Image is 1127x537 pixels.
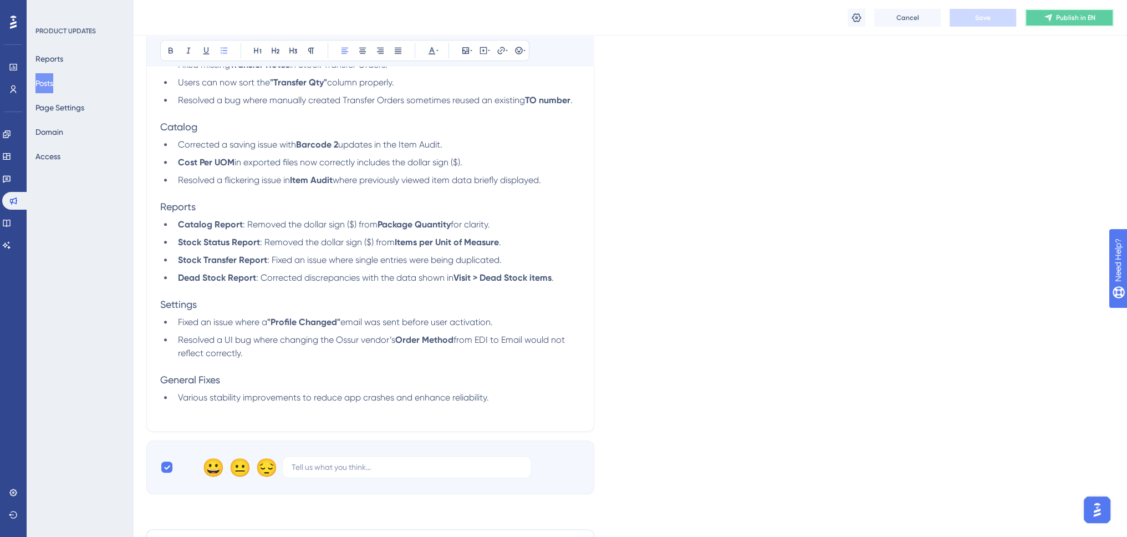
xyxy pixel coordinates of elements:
[260,237,395,247] span: : Removed the dollar sign ($) from
[160,121,197,133] span: Catalog
[290,175,333,185] strong: Item Audit
[292,461,522,473] input: Tell us what you think...
[570,95,573,105] span: .
[35,49,63,69] button: Reports
[35,27,96,36] div: PRODUCT UPDATES
[552,272,554,283] span: .
[340,317,493,327] span: email was sent before user activation.
[160,201,196,212] span: Reports
[35,146,60,166] button: Access
[453,272,552,283] strong: Visit > Dead Stock items
[160,374,220,386] span: General Fixes
[256,272,453,283] span: : Corrected discrepancies with the data shown in
[1080,493,1114,526] iframe: UserGuiding AI Assistant Launcher
[333,175,541,185] span: where previously viewed item data briefly displayed.
[451,219,490,230] span: for clarity.
[178,272,256,283] strong: Dead Stock Report
[338,139,442,150] span: updates in the Item Audit.
[525,95,570,105] strong: TO number
[178,95,525,105] span: Resolved a bug where manually created Transfer Orders sometimes reused an existing
[178,392,489,403] span: Various stability improvements to reduce app crashes and enhance reliability.
[160,298,197,310] span: Settings
[35,73,53,93] button: Posts
[35,98,84,118] button: Page Settings
[178,255,267,265] strong: Stock Transfer Report
[327,77,394,88] span: column properly.
[178,317,267,327] span: Fixed an issue where a
[267,317,340,327] strong: "Profile Changed"
[267,255,502,265] span: : Fixed an issue where single entries were being duplicated.
[178,219,243,230] strong: Catalog Report
[896,13,919,22] span: Cancel
[229,458,247,476] div: 😐
[874,9,941,27] button: Cancel
[975,13,991,22] span: Save
[270,77,327,88] strong: "Transfer Qty"
[178,175,290,185] span: Resolved a flickering issue in
[26,3,69,16] span: Need Help?
[234,157,462,168] span: in exported files now correctly includes the dollar sign ($).
[950,9,1016,27] button: Save
[256,458,273,476] div: 😔
[378,219,451,230] strong: Package Quantity
[395,335,453,345] strong: Order Method
[1025,9,1114,27] button: Publish in EN
[243,219,378,230] span: : Removed the dollar sign ($) from
[395,237,499,247] strong: Items per Unit of Measure
[178,157,234,168] strong: Cost Per UOM
[1056,13,1095,22] span: Publish in EN
[35,122,63,142] button: Domain
[178,139,296,150] span: Corrected a saving issue with
[202,458,220,476] div: 😀
[178,237,260,247] strong: Stock Status Report
[178,335,395,345] span: Resolved a UI bug where changing the Ossur vendor’s
[499,237,501,247] span: .
[178,77,270,88] span: Users can now sort the
[296,139,338,150] strong: Barcode 2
